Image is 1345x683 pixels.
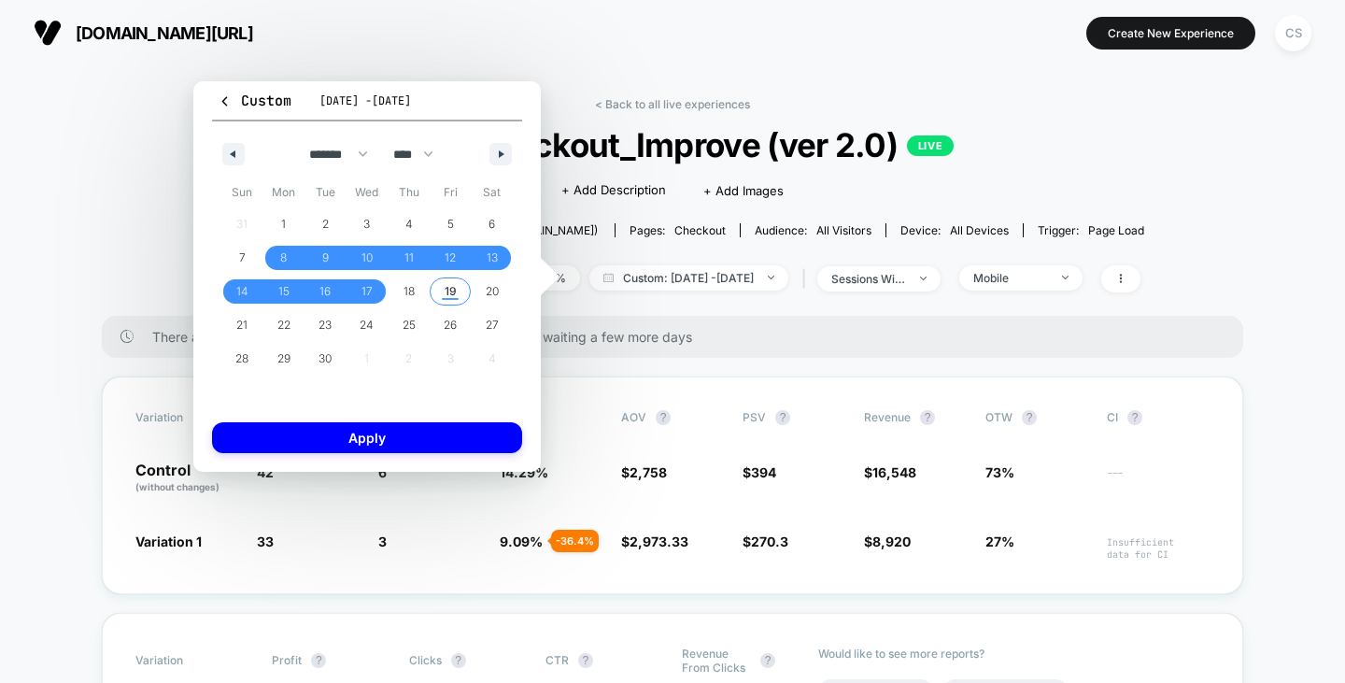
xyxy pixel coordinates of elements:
span: Page Load [1088,223,1144,237]
div: Pages: [630,223,726,237]
span: Insufficient data for CI [1107,536,1210,561]
p: Would like to see more reports? [818,647,1210,661]
button: ? [775,410,790,425]
span: $ [743,534,788,549]
span: 19 [445,275,457,308]
span: Revenue From Clicks [682,647,751,675]
button: ? [578,653,593,668]
span: Sun [221,178,263,207]
span: Clicks [409,653,442,667]
span: 17 [361,275,373,308]
button: 5 [430,207,472,241]
span: 394 [751,464,776,480]
span: 2 [322,207,329,241]
span: 3 [378,534,387,549]
img: end [920,277,927,280]
span: 11 [404,241,414,275]
button: 12 [430,241,472,275]
span: + Add Description [561,181,666,200]
span: 9 [322,241,329,275]
button: Create New Experience [1086,17,1255,50]
span: | [798,265,817,292]
span: 9.09 % [500,534,543,549]
span: CI [1107,410,1210,425]
button: 26 [430,308,472,342]
button: ? [920,410,935,425]
span: Profit [272,653,302,667]
button: 18 [388,275,430,308]
div: sessions with impression [831,272,906,286]
button: ? [656,410,671,425]
span: $ [621,534,688,549]
button: 3 [347,207,389,241]
span: 28 [235,342,248,376]
span: Mon [263,178,305,207]
span: Variation 1 [135,534,202,549]
span: [DATE] - [DATE] [319,93,411,108]
img: calendar [603,273,614,282]
button: 8 [263,241,305,275]
button: 4 [388,207,430,241]
span: (without changes) [135,481,219,492]
span: 27 [486,308,499,342]
span: + Add Images [703,183,784,198]
span: Fri [430,178,472,207]
span: 1 [281,207,286,241]
span: 10 [361,241,373,275]
span: 8,920 [872,534,911,549]
div: Trigger: [1038,223,1144,237]
div: - 36.4 % [551,530,599,552]
span: 25 [403,308,416,342]
div: Audience: [755,223,871,237]
span: 30 [319,342,332,376]
span: 20 [486,275,499,308]
a: < Back to all live experiences [595,97,750,111]
img: Visually logo [34,19,62,47]
button: Custom[DATE] -[DATE] [212,91,522,121]
span: All Visitors [816,223,871,237]
button: 9 [304,241,347,275]
span: 26 [444,308,457,342]
div: Mobile [973,271,1048,285]
button: 21 [221,308,263,342]
p: Control [135,462,238,494]
button: 2 [304,207,347,241]
span: 3 [363,207,370,241]
span: 12 [445,241,456,275]
span: Custom: [DATE] - [DATE] [589,265,788,291]
span: CTR [545,653,569,667]
span: 14 [236,275,248,308]
img: end [1062,276,1069,279]
button: Apply [212,422,522,453]
span: 33 [257,534,274,549]
span: Variation [135,647,238,675]
span: 21 [236,308,248,342]
button: 10 [347,241,389,275]
button: ? [451,653,466,668]
span: 4 [405,207,413,241]
button: 24 [347,308,389,342]
button: 20 [471,275,513,308]
span: checkout [674,223,726,237]
button: 7 [221,241,263,275]
button: 30 [304,342,347,376]
button: 11 [388,241,430,275]
span: [DOMAIN_NAME][URL] [76,23,253,43]
span: all devices [950,223,1009,237]
button: ? [760,653,775,668]
span: 16 [319,275,331,308]
button: 25 [388,308,430,342]
span: $ [743,464,776,480]
button: 22 [263,308,305,342]
span: Variation [135,410,238,425]
span: There are still no statistically significant results. We recommend waiting a few more days [152,329,1206,345]
span: 16,548 [872,464,916,480]
span: Revenue [864,410,911,424]
button: 1 [263,207,305,241]
span: 7 [239,241,246,275]
span: 24 [360,308,374,342]
button: 17 [347,275,389,308]
button: 29 [263,342,305,376]
span: PSV [743,410,766,424]
p: LIVE [907,135,954,156]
